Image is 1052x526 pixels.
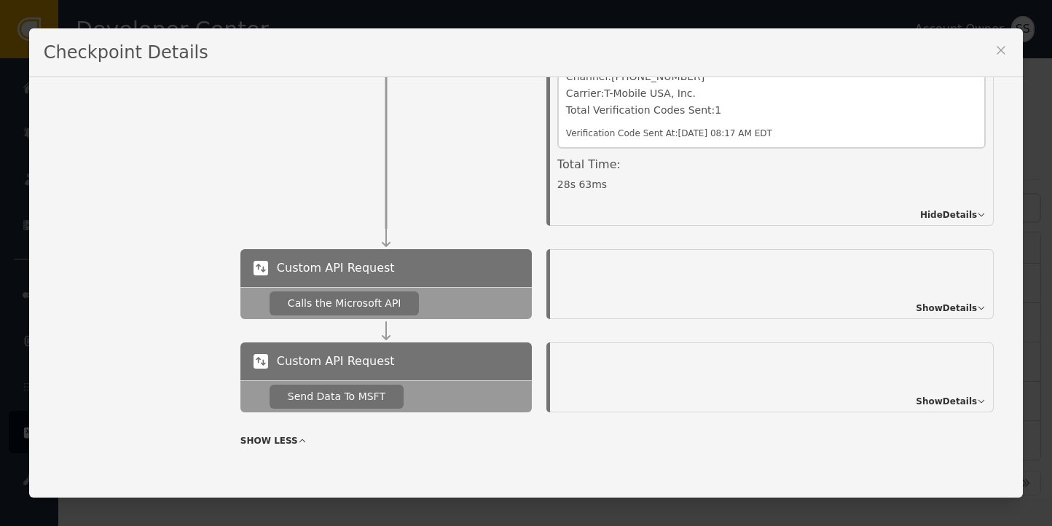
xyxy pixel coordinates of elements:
[277,259,395,277] span: Custom API Request
[566,69,977,86] div: Channel: [PHONE_NUMBER]
[557,156,986,177] div: Total Time:
[557,177,986,192] div: 28s 63ms
[566,86,977,103] div: Carrier: T-Mobile USA, Inc.
[566,127,772,140] div: Verification Code Sent At: [DATE] 08:17 AM EDT
[240,434,298,447] span: SHOW LESS
[288,389,385,404] div: Send Data To MSFT
[916,395,977,408] span: Show Details
[920,208,977,221] span: Hide Details
[29,28,1023,77] div: Checkpoint Details
[288,296,401,311] div: Calls the Microsoft API
[566,103,977,119] div: Total Verification Codes Sent: 1
[916,302,977,315] span: Show Details
[277,353,395,370] span: Custom API Request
